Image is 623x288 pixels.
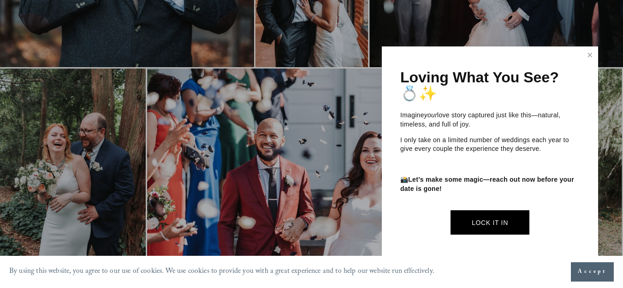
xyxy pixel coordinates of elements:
[9,265,434,279] p: By using this website, you agree to our use of cookies. We use cookies to provide you with a grea...
[571,262,614,282] button: Accept
[400,69,580,102] h1: Loving What You See? 💍✨
[424,111,437,119] em: your
[451,210,529,235] a: Lock It In
[400,175,580,193] p: 📸
[400,111,580,129] p: Imagine love story captured just like this—natural, timeless, and full of joy.
[583,48,597,63] a: Close
[400,136,580,154] p: I only take on a limited number of weddings each year to give every couple the experience they de...
[400,176,576,192] strong: Let’s make some magic—reach out now before your date is gone!
[578,267,607,276] span: Accept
